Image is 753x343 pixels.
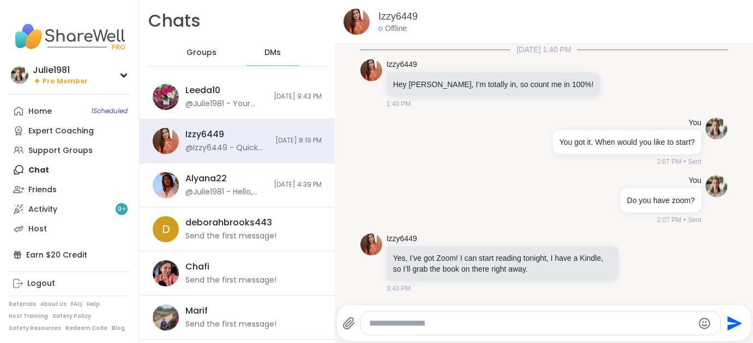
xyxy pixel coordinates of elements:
div: Marif [185,305,208,317]
span: DMs [264,47,281,58]
div: Chafi [185,261,209,273]
a: Redeem Code [65,324,107,332]
h4: You [689,175,702,186]
a: FAQ [71,301,82,308]
div: Friends [28,185,57,195]
img: https://sharewell-space-live.sfo3.digitaloceanspaces.com/user-generated/beac06d6-ae44-42f7-93ae-b... [360,59,382,81]
span: 2:07 PM [657,215,682,225]
a: Referrals [9,301,36,308]
div: Host [28,224,47,235]
a: Safety Resources [9,324,61,332]
span: Sent [688,215,702,225]
a: Logout [9,274,130,293]
span: 1 Scheduled [91,107,128,115]
div: Izzy6449 [185,128,224,140]
span: 1:40 PM [387,99,411,109]
img: https://sharewell-space-live.sfo3.digitaloceanspaces.com/user-generated/281b872e-73bb-4653-b913-d... [706,118,727,139]
button: Send [721,311,745,335]
div: Julie1981 [33,64,88,76]
div: Expert Coaching [28,126,94,137]
span: Groups [186,47,216,58]
a: About Us [40,301,67,308]
p: Yes, I’ve got Zoom! I can start reading tonight, I have a Kindle, so I’ll grab the book on there ... [393,253,612,274]
a: Support Groups [9,140,130,160]
div: @Julie1981 - Hello, yes ma’am. [185,187,267,198]
div: Leeda10 [185,84,220,96]
img: Julie1981 [11,66,28,84]
button: Emoji picker [698,317,711,330]
h1: Chats [148,9,201,33]
span: [DATE] 8:19 PM [275,136,322,145]
a: Izzy6449 [387,59,417,70]
span: 2:07 PM [657,157,682,167]
a: Host Training [9,313,48,320]
span: 9 + [117,205,126,214]
span: Pro Member [43,77,88,86]
div: Activity [28,204,57,215]
textarea: Type your message [369,318,694,329]
a: Help [87,301,100,308]
img: https://sharewell-space-live.sfo3.digitaloceanspaces.com/user-generated/06e4d8d4-eeb9-49c7-9b20-c... [153,172,179,198]
div: Send the first message! [185,231,276,242]
img: https://sharewell-space-live.sfo3.digitaloceanspaces.com/user-generated/73ddaa42-feb6-46a7-830b-d... [153,260,179,286]
div: deborahbrooks443 [185,217,272,229]
p: Do you have zoom? [627,195,695,206]
div: Earn $20 Credit [9,245,130,265]
a: Safety Policy [52,313,91,320]
a: Izzy6449 [387,234,417,244]
img: https://sharewell-space-live.sfo3.digitaloceanspaces.com/user-generated/beac06d6-ae44-42f7-93ae-b... [153,128,179,154]
img: https://sharewell-space-live.sfo3.digitaloceanspaces.com/user-generated/beac06d6-ae44-42f7-93ae-b... [344,9,370,35]
a: Izzy6449 [378,10,418,23]
img: https://sharewell-space-live.sfo3.digitaloceanspaces.com/user-generated/babe0445-ccc0-4241-9884-0... [153,84,179,110]
span: 3:43 PM [387,284,411,293]
div: @Julie1981 - Your very welcome! [185,99,267,109]
p: Hey [PERSON_NAME], I’m totally in, so count me in 100%! [393,79,594,90]
a: Activity9+ [9,199,130,219]
a: Host [9,219,130,238]
img: ShareWell Nav Logo [9,17,130,56]
h4: You [689,118,702,128]
div: @Izzy6449 - Quick access [185,143,269,154]
span: [DATE] 4:39 PM [274,180,322,189]
img: https://sharewell-space-live.sfo3.digitaloceanspaces.com/user-generated/beac06d6-ae44-42f7-93ae-b... [360,234,382,255]
span: Sent [688,157,702,167]
span: [DATE] 9:43 PM [274,92,322,101]
div: Alyana22 [185,173,227,185]
a: Friends [9,180,130,199]
span: d [162,221,170,237]
img: https://sharewell-space-live.sfo3.digitaloceanspaces.com/user-generated/281b872e-73bb-4653-b913-d... [706,175,727,197]
div: Offline [378,23,407,34]
a: Blog [112,324,125,332]
div: Support Groups [28,145,93,156]
p: You got it. When would you like to start? [559,137,695,148]
div: Send the first message! [185,319,276,330]
div: Home [28,106,52,117]
span: [DATE] 1:40 PM [510,44,577,55]
span: • [683,157,685,167]
a: Expert Coaching [9,121,130,140]
div: Logout [27,278,55,289]
div: Send the first message! [185,275,276,286]
a: Home1Scheduled [9,101,130,121]
span: • [683,215,685,225]
img: https://sharewell-space-live.sfo3.digitaloceanspaces.com/user-generated/e9a32514-bcae-446c-9c6f-0... [153,304,179,330]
